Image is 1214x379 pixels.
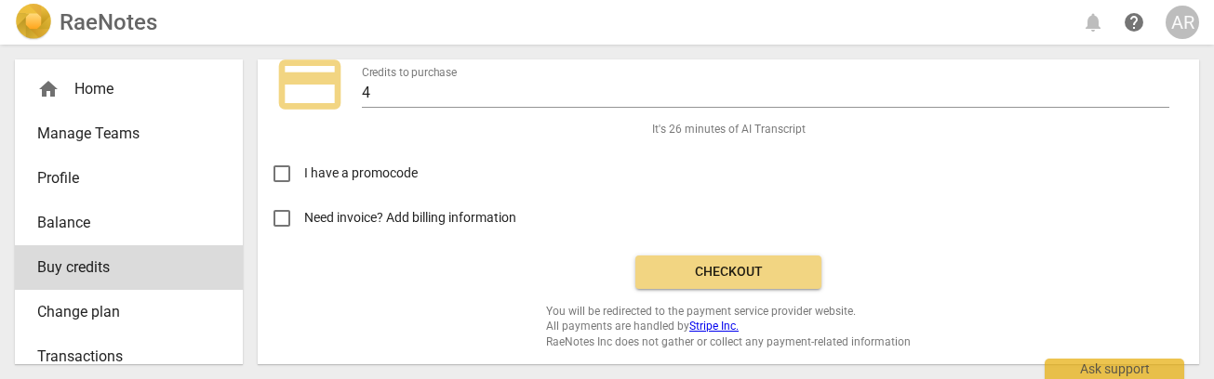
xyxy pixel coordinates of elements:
a: Transactions [15,334,243,379]
img: Logo [15,4,52,41]
span: I have a promocode [304,163,418,183]
a: LogoRaeNotes [15,4,157,41]
span: help [1123,11,1145,33]
div: Ask support [1045,359,1184,379]
h2: RaeNotes [60,9,157,35]
span: Checkout [650,263,807,281]
span: Balance [37,212,206,234]
span: Need invoice? Add billing information [304,208,519,228]
span: Manage Teams [37,123,206,145]
a: Help [1117,6,1151,39]
a: Change plan [15,290,243,334]
div: Home [15,67,243,111]
span: Profile [37,167,206,189]
a: Balance [15,201,243,245]
div: Home [37,78,206,100]
label: Credits to purchase [362,67,457,78]
span: home [37,78,60,100]
button: Checkout [635,255,821,289]
span: You will be redirected to the payment service provider website. All payments are handled by RaeNo... [546,304,911,350]
span: credit_card [273,47,347,122]
span: Transactions [37,346,206,368]
button: AR [1166,6,1199,39]
a: Buy credits [15,245,243,290]
span: Buy credits [37,256,206,279]
span: Change plan [37,301,206,323]
a: Stripe Inc. [689,320,739,333]
a: Profile [15,156,243,201]
span: It's 26 minutes of AI Transcript [652,122,806,137]
a: Manage Teams [15,111,243,156]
